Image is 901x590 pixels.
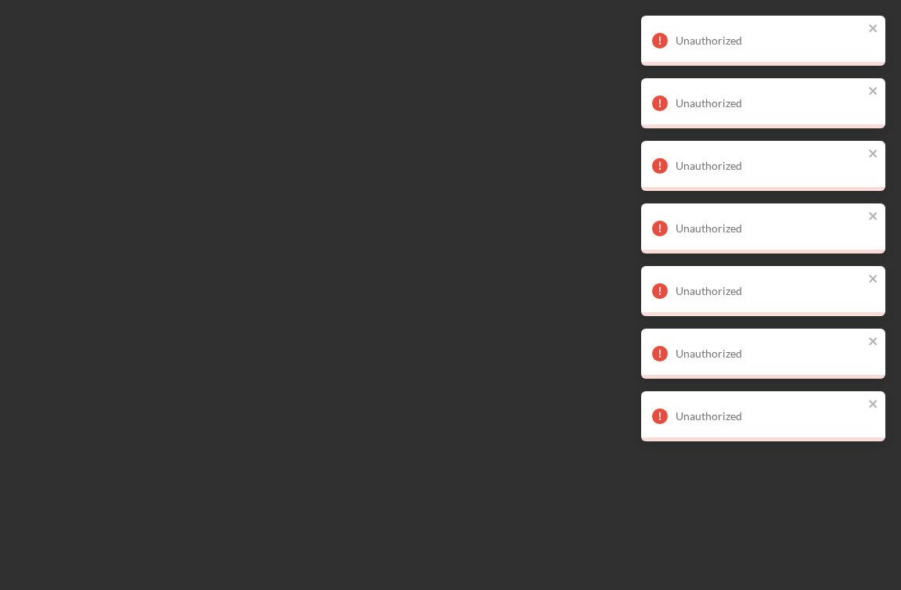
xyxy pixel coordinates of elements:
button: close [868,210,879,225]
button: close [868,398,879,412]
button: close [868,335,879,350]
div: Unauthorized [676,285,863,297]
button: close [868,22,879,37]
button: close [868,272,879,287]
div: Unauthorized [676,97,863,110]
div: Unauthorized [676,222,863,235]
div: Unauthorized [676,34,863,47]
div: Unauthorized [676,410,863,423]
div: Unauthorized [676,160,863,172]
button: close [868,147,879,162]
button: close [868,85,879,99]
div: Unauthorized [676,347,863,360]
